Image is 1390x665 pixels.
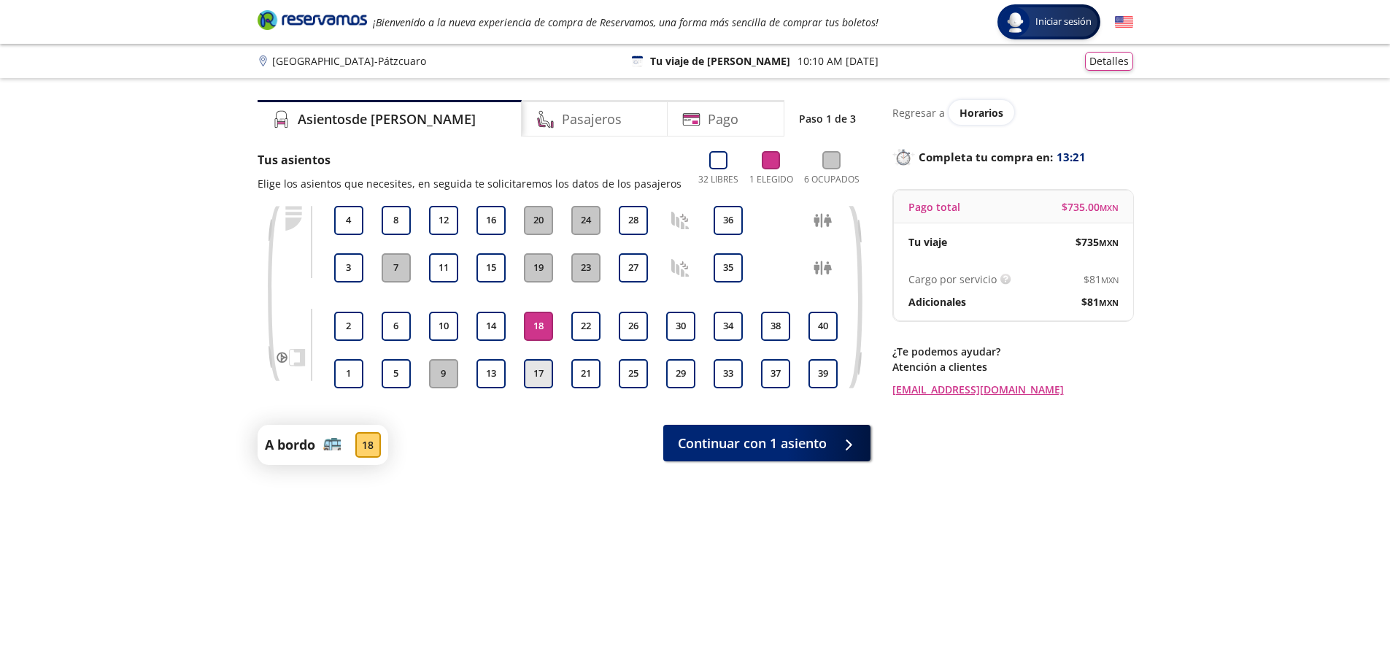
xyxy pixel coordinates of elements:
[619,359,648,388] button: 25
[1084,272,1119,287] span: $ 81
[960,106,1003,120] span: Horarios
[334,312,363,341] button: 2
[373,15,879,29] em: ¡Bienvenido a la nueva experiencia de compra de Reservamos, una forma más sencilla de comprar tus...
[714,312,743,341] button: 34
[571,359,601,388] button: 21
[799,111,856,126] p: Paso 1 de 3
[1099,237,1119,248] small: MXN
[258,176,682,191] p: Elige los asientos que necesites, en seguida te solicitaremos los datos de los pasajeros
[1100,202,1119,213] small: MXN
[908,272,997,287] p: Cargo por servicio
[1081,294,1119,310] span: $ 81
[524,359,553,388] button: 17
[714,359,743,388] button: 33
[619,206,648,235] button: 28
[382,253,411,282] button: 7
[258,151,682,169] p: Tus asientos
[476,206,506,235] button: 16
[908,199,960,215] p: Pago total
[808,312,838,341] button: 40
[429,253,458,282] button: 11
[892,100,1133,125] div: Regresar a ver horarios
[908,234,947,250] p: Tu viaje
[663,425,870,461] button: Continuar con 1 asiento
[678,434,827,453] span: Continuar con 1 asiento
[334,359,363,388] button: 1
[908,294,966,310] p: Adicionales
[258,9,367,31] i: Brand Logo
[798,53,879,69] p: 10:10 AM [DATE]
[429,312,458,341] button: 10
[334,253,363,282] button: 3
[892,359,1133,374] p: Atención a clientes
[892,147,1133,167] p: Completa tu compra en :
[1076,234,1119,250] span: $ 735
[1085,52,1133,71] button: Detalles
[1030,15,1097,29] span: Iniciar sesión
[334,206,363,235] button: 4
[258,9,367,35] a: Brand Logo
[749,173,793,186] p: 1 Elegido
[714,206,743,235] button: 36
[571,253,601,282] button: 23
[1057,149,1086,166] span: 13:21
[476,359,506,388] button: 13
[650,53,790,69] p: Tu viaje de [PERSON_NAME]
[808,359,838,388] button: 39
[1115,13,1133,31] button: English
[1062,199,1119,215] span: $ 735.00
[382,359,411,388] button: 5
[708,109,738,129] h4: Pago
[355,432,381,458] div: 18
[619,312,648,341] button: 26
[1101,274,1119,285] small: MXN
[571,206,601,235] button: 24
[429,206,458,235] button: 12
[804,173,860,186] p: 6 Ocupados
[892,344,1133,359] p: ¿Te podemos ayudar?
[272,53,426,69] p: [GEOGRAPHIC_DATA] - Pátzcuaro
[892,382,1133,397] a: [EMAIL_ADDRESS][DOMAIN_NAME]
[892,105,945,120] p: Regresar a
[619,253,648,282] button: 27
[761,359,790,388] button: 37
[382,312,411,341] button: 6
[382,206,411,235] button: 8
[562,109,622,129] h4: Pasajeros
[714,253,743,282] button: 35
[698,173,738,186] p: 32 Libres
[265,435,315,455] p: A bordo
[524,312,553,341] button: 18
[666,312,695,341] button: 30
[761,312,790,341] button: 38
[524,253,553,282] button: 19
[429,359,458,388] button: 9
[524,206,553,235] button: 20
[666,359,695,388] button: 29
[571,312,601,341] button: 22
[476,312,506,341] button: 14
[298,109,476,129] h4: Asientos de [PERSON_NAME]
[1099,297,1119,308] small: MXN
[476,253,506,282] button: 15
